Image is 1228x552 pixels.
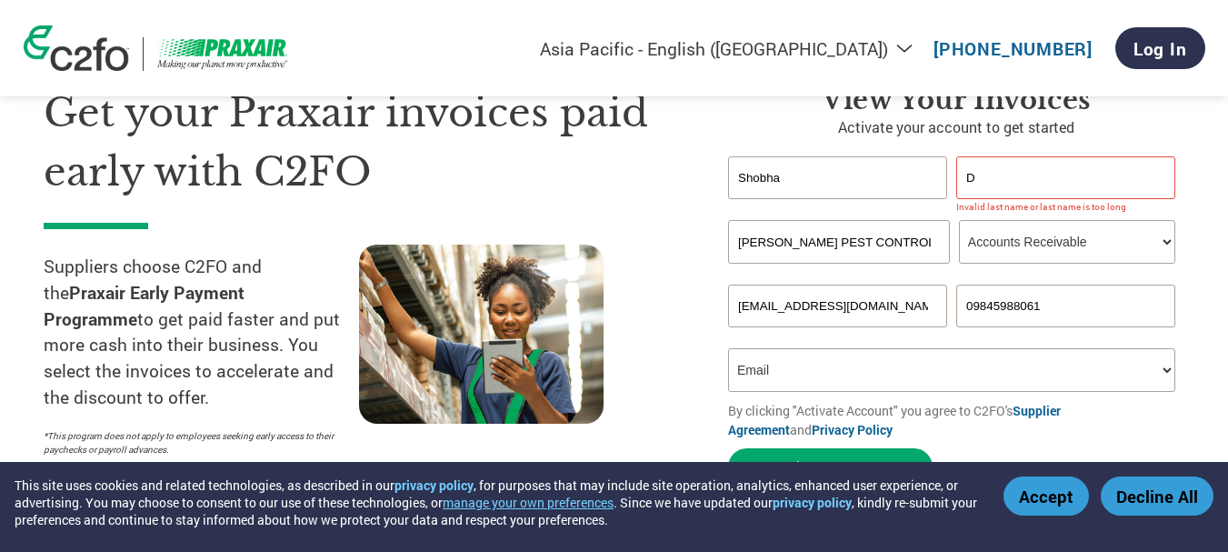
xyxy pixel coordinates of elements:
button: Activate Account [728,448,933,486]
p: Suppliers choose C2FO and the to get paid faster and put more cash into their business. You selec... [44,254,359,411]
p: Activate your account to get started [728,116,1184,138]
p: By clicking "Activate Account" you agree to C2FO's and [728,401,1184,439]
input: Last Name* [956,156,1175,199]
a: Privacy Policy [812,421,893,438]
div: Inavlid Phone Number [956,329,1175,341]
a: [PHONE_NUMBER] [933,37,1093,60]
button: Decline All [1101,477,1213,516]
img: Praxair [157,37,289,71]
input: Phone* [956,285,1175,327]
a: Log In [1115,27,1205,69]
h3: View your invoices [728,84,1184,116]
button: Accept [1003,477,1089,516]
div: This site uses cookies and related technologies, as described in our , for purposes that may incl... [15,477,977,528]
img: c2fo logo [24,25,129,71]
strong: Praxair Early Payment Programme [44,281,245,330]
a: Supplier Agreement [728,402,1061,438]
div: Invalid last name or last name is too long [956,201,1175,213]
div: Invalid company name or company name is too long [728,266,1175,277]
input: Your company name* [728,220,950,264]
input: Invalid Email format [728,285,947,327]
input: First Name* [728,156,947,199]
img: supply chain worker [359,245,604,424]
h1: Get your Praxair invoices paid early with C2FO [44,84,674,201]
p: *This program does not apply to employees seeking early access to their paychecks or payroll adva... [44,429,341,457]
div: Invalid first name or first name is too long [728,201,947,213]
button: manage your own preferences [443,494,614,511]
select: Title/Role [959,220,1175,264]
a: privacy policy [773,494,852,511]
a: privacy policy [394,477,474,494]
div: Inavlid Email Address [728,329,947,341]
